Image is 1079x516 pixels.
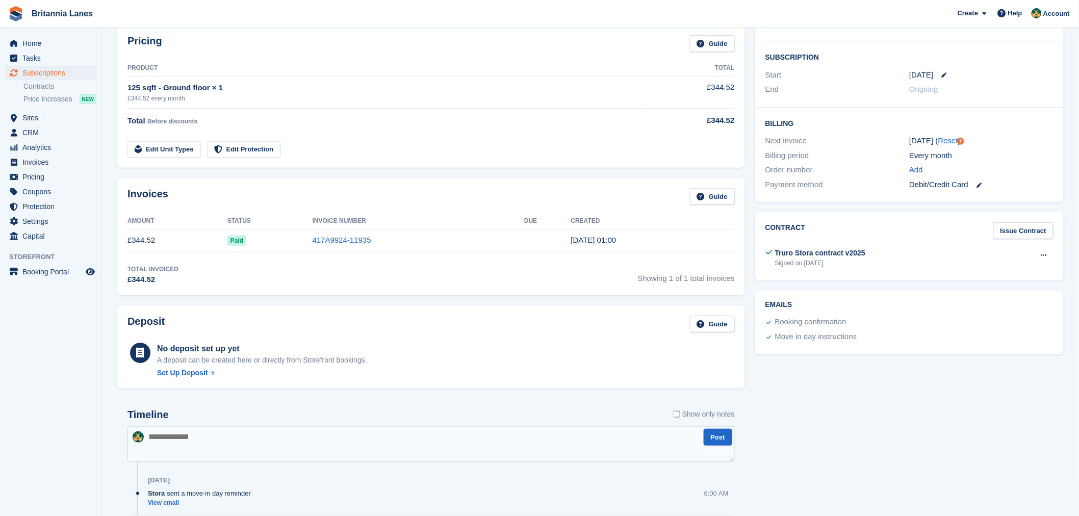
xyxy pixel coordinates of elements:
[127,265,178,274] div: Total Invoiced
[127,188,168,205] h2: Invoices
[9,252,101,262] span: Storefront
[909,179,1054,191] div: Debit/Credit Card
[638,265,735,286] span: Showing 1 of 1 total invoices
[148,476,170,484] div: [DATE]
[22,125,84,140] span: CRM
[765,164,910,176] div: Order number
[5,185,96,199] a: menu
[5,265,96,279] a: menu
[22,199,84,214] span: Protection
[127,316,165,332] h2: Deposit
[22,185,84,199] span: Coupons
[148,488,165,498] span: Stora
[22,265,84,279] span: Booking Portal
[22,111,84,125] span: Sites
[5,111,96,125] a: menu
[674,409,735,420] label: Show only notes
[5,214,96,228] a: menu
[127,213,227,229] th: Amount
[8,6,23,21] img: stora-icon-8386f47178a22dfd0bd8f6a31ec36ba5ce8667c1dd55bd0f319d3a0aa187defe.svg
[690,35,735,52] a: Guide
[704,429,732,446] button: Post
[133,431,144,443] img: Nathan Kellow
[22,66,84,80] span: Subscriptions
[775,316,846,328] div: Booking confirmation
[5,229,96,243] a: menu
[23,82,96,91] a: Contracts
[157,343,367,355] div: No deposit set up yet
[127,229,227,252] td: £344.52
[5,66,96,80] a: menu
[641,60,734,76] th: Total
[80,94,96,104] div: NEW
[5,51,96,65] a: menu
[571,213,735,229] th: Created
[23,94,72,104] span: Price increases
[5,170,96,184] a: menu
[704,488,729,498] div: 6:00 AM
[909,85,938,93] span: Ongoing
[147,118,197,125] span: Before discounts
[28,5,97,22] a: Britannia Lanes
[127,35,162,52] h2: Pricing
[690,188,735,205] a: Guide
[938,136,958,145] a: Reset
[909,69,933,81] time: 2025-10-01 00:00:00 UTC
[571,236,616,244] time: 2025-10-01 00:00:14 UTC
[641,76,734,108] td: £344.52
[775,248,865,259] div: Truro Stora contract v2025
[127,60,641,76] th: Product
[127,94,641,103] div: £344.52 every month
[127,116,145,125] span: Total
[127,409,169,421] h2: Timeline
[5,155,96,169] a: menu
[127,141,201,158] a: Edit Unit Types
[524,213,571,229] th: Due
[775,259,865,268] div: Signed on [DATE]
[148,499,256,507] a: View email
[690,316,735,332] a: Guide
[313,213,525,229] th: Invoice Number
[23,93,96,105] a: Price increases NEW
[765,69,910,81] div: Start
[313,236,371,244] a: 417A9924-11935
[909,135,1054,147] div: [DATE] ( )
[127,82,641,94] div: 125 sqft - Ground floor × 1
[207,141,280,158] a: Edit Protection
[765,301,1054,309] h2: Emails
[1043,9,1070,19] span: Account
[22,214,84,228] span: Settings
[5,125,96,140] a: menu
[157,368,208,378] div: Set Up Deposit
[5,140,96,154] a: menu
[958,8,978,18] span: Create
[765,118,1054,128] h2: Billing
[993,222,1054,239] a: Issue Contract
[765,150,910,162] div: Billing period
[641,115,734,126] div: £344.52
[5,199,96,214] a: menu
[765,84,910,95] div: End
[775,331,857,343] div: Move in day instructions
[956,137,965,146] div: Tooltip anchor
[765,179,910,191] div: Payment method
[157,368,367,378] a: Set Up Deposit
[227,213,313,229] th: Status
[127,274,178,286] div: £344.52
[22,155,84,169] span: Invoices
[148,488,256,498] div: sent a move-in day reminder
[765,51,1054,62] h2: Subscription
[765,222,806,239] h2: Contract
[22,140,84,154] span: Analytics
[909,164,923,176] a: Add
[1032,8,1042,18] img: Nathan Kellow
[22,51,84,65] span: Tasks
[674,409,680,420] input: Show only notes
[909,150,1054,162] div: Every month
[227,236,246,246] span: Paid
[84,266,96,278] a: Preview store
[1008,8,1022,18] span: Help
[22,229,84,243] span: Capital
[22,170,84,184] span: Pricing
[22,36,84,50] span: Home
